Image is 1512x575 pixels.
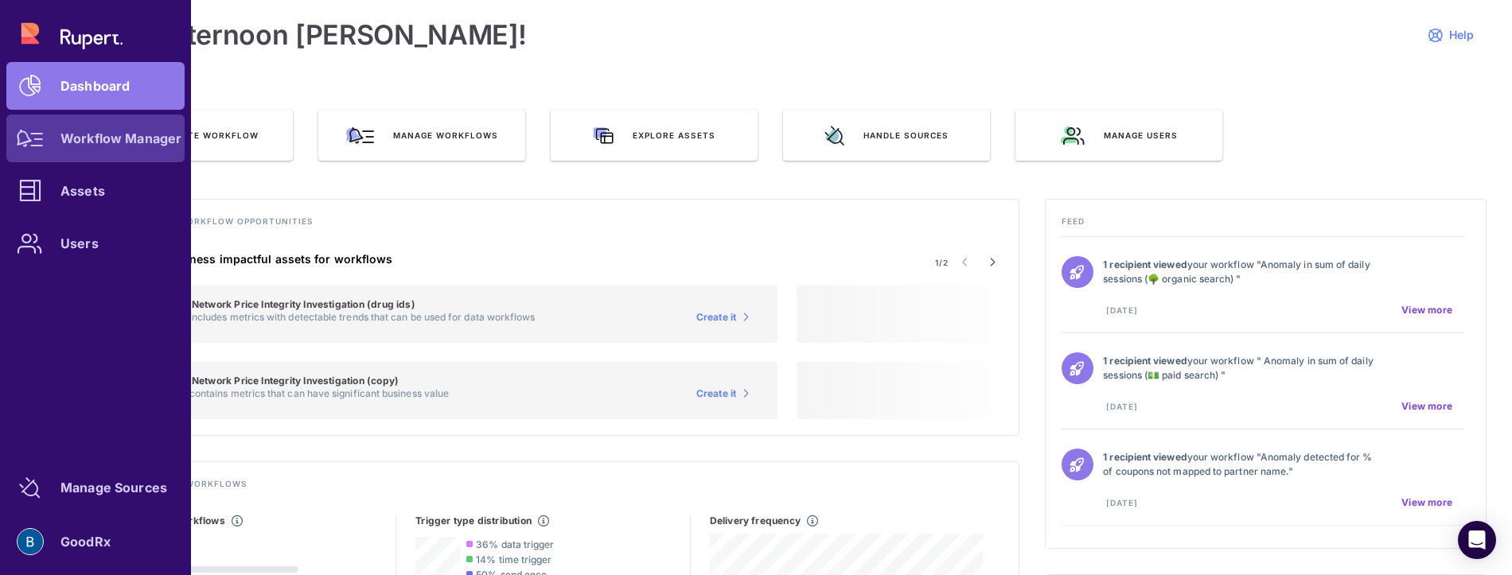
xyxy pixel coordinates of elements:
[103,216,1003,236] h4: Discover new workflow opportunities
[1106,497,1138,508] span: [DATE]
[86,19,527,51] h1: Good afternoon [PERSON_NAME]!
[6,464,185,511] a: Manage Sources
[1103,258,1187,270] strong: 1 recipient viewed
[18,529,43,554] img: account-photo
[6,220,185,267] a: Users
[1106,401,1138,412] span: [DATE]
[476,554,551,565] span: 14% time trigger
[696,311,737,324] span: Create it
[1103,355,1187,367] strong: 1 recipient viewed
[1103,451,1187,463] strong: 1 recipient viewed
[103,252,777,266] h4: Suggested business impactful assets for workflows
[1062,216,1470,236] h4: Feed
[710,515,801,527] h5: Delivery frequency
[863,130,949,141] span: Handle sources
[415,515,532,527] h5: Trigger type distribution
[1106,305,1138,316] span: [DATE]
[103,478,1003,499] h4: Track existing workflows
[6,167,185,215] a: Assets
[1449,28,1474,42] span: Help
[935,257,949,268] span: 1/2
[1103,258,1378,286] p: your workflow "Anomaly in sum of daily sessions (🌳 organic search) "
[1103,354,1378,383] p: your workflow " Anomaly in sum of daily sessions (💵 paid search) "
[141,311,536,323] p: This asset includes metrics with detectable trends that can be used for data workflows
[6,115,185,162] a: Workflow Manager
[1103,450,1378,479] p: your workflow "Anomaly detected for % of coupons not mapped to partner name."
[1104,130,1178,141] span: Manage users
[60,537,111,546] div: GoodRx
[60,483,167,492] div: Manage Sources
[164,130,259,141] span: Create Workflow
[86,89,1487,110] h3: QUICK ACTIONS
[60,239,99,248] div: Users
[696,387,737,400] span: Create it
[1458,521,1496,559] div: Open Intercom Messenger
[1401,400,1452,413] span: View more
[633,130,715,141] span: Explore assets
[1401,304,1452,317] span: View more
[476,538,554,550] span: 36% data trigger
[60,186,105,196] div: Assets
[141,298,536,311] h5: Real-Time Network Price Integrity Investigation (drug ids)
[60,134,181,143] div: Workflow Manager
[393,130,498,141] span: Manage workflows
[1401,496,1452,509] span: View more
